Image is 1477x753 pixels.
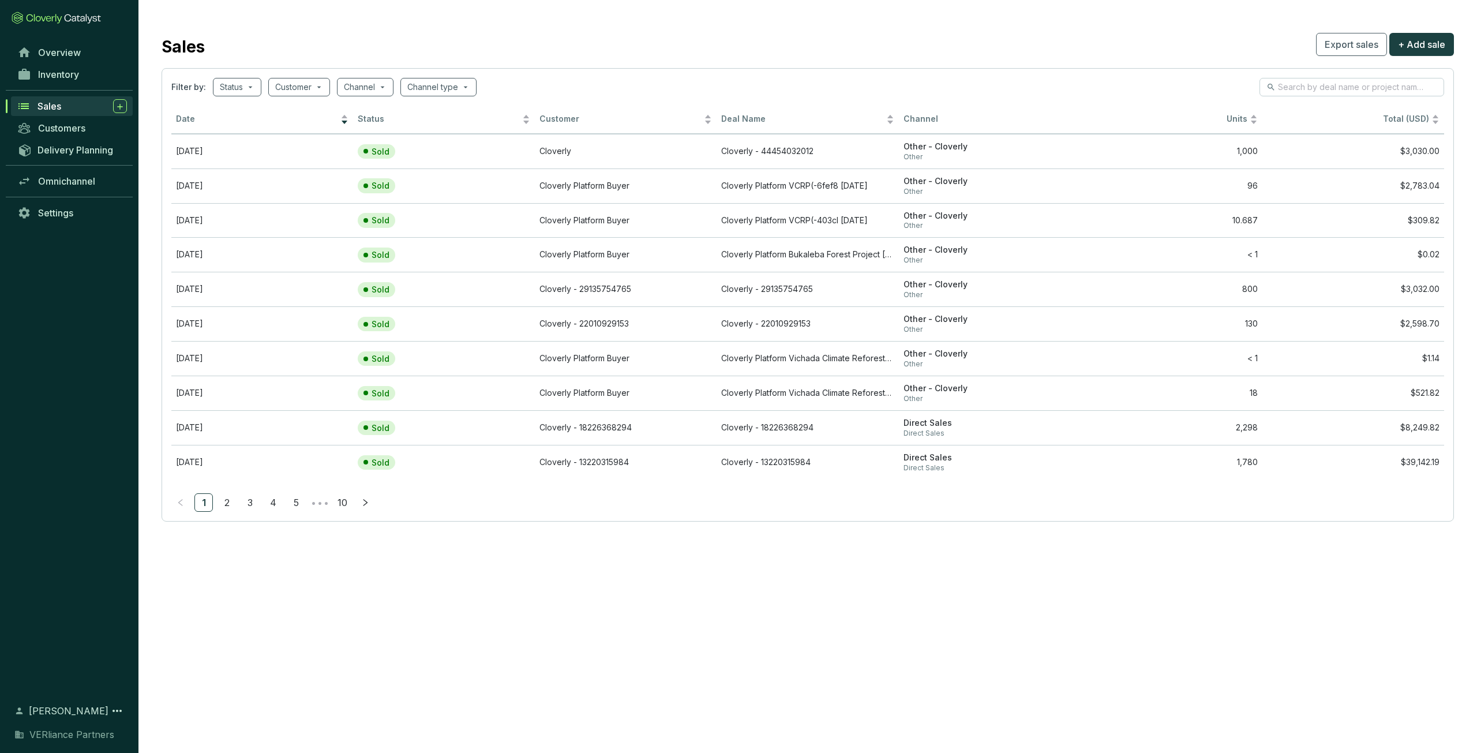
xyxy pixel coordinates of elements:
span: Other - Cloverly [904,349,1076,359]
td: Cloverly - 22010929153 [717,306,898,341]
td: Dec 11 2024 [171,272,353,306]
td: Cloverly - 29135754765 [717,272,898,306]
p: Sold [372,215,389,226]
td: $8,249.82 [1262,410,1444,445]
span: Customers [38,122,85,134]
td: $1.14 [1262,341,1444,376]
span: [PERSON_NAME] [29,704,108,718]
p: Sold [372,181,389,191]
p: Sold [372,354,389,364]
span: Omnichannel [38,175,95,187]
li: 3 [241,493,259,512]
p: Sold [372,458,389,468]
span: Other - Cloverly [904,279,1076,290]
a: 2 [218,494,235,511]
span: Other - Cloverly [904,383,1076,394]
span: Other - Cloverly [904,176,1076,187]
span: Export sales [1325,38,1378,51]
span: ••• [310,493,328,512]
td: $39,142.19 [1262,445,1444,479]
span: + Add sale [1398,38,1445,51]
td: $3,032.00 [1262,272,1444,306]
span: Status [358,114,520,125]
th: Customer [535,106,717,134]
td: 800 [1081,272,1262,306]
span: left [177,499,185,507]
td: Cloverly - 18226368294 [535,410,717,445]
td: Cloverly Platform Buyer [535,341,717,376]
li: 1 [194,493,213,512]
a: Customers [12,118,133,138]
p: Sold [372,284,389,295]
th: Date [171,106,353,134]
a: 1 [195,494,212,511]
span: Other [904,359,1076,369]
td: Feb 19 2025 [171,203,353,238]
h2: Sales [162,35,205,59]
span: Other [904,187,1076,196]
p: Sold [372,319,389,329]
a: 4 [264,494,282,511]
th: Deal Name [717,106,898,134]
li: 2 [218,493,236,512]
td: $2,783.04 [1262,168,1444,203]
td: Aug 30 2024 [171,445,353,479]
span: Direct Sales [904,418,1076,429]
p: Sold [372,423,389,433]
td: Cloverly - 44454032012 [717,134,898,168]
span: Direct Sales [904,452,1076,463]
span: Date [176,114,338,125]
span: Other [904,221,1076,230]
td: Dec 16 2024 [171,237,353,272]
td: Cloverly - 13220315984 [535,445,717,479]
span: Other [904,256,1076,265]
td: Cloverly Platform VCRP(-403cl Feb 20 [717,203,898,238]
td: 1,780 [1081,445,1262,479]
td: 1,000 [1081,134,1262,168]
th: Status [353,106,535,134]
span: Other - Cloverly [904,141,1076,152]
button: Export sales [1316,33,1387,56]
td: Cloverly Platform Buyer [535,237,717,272]
button: left [171,493,190,512]
td: Cloverly Platform Buyer [535,203,717,238]
td: Cloverly - 29135754765 [535,272,717,306]
a: Settings [12,203,133,223]
td: 10.687 [1081,203,1262,238]
a: Sales [11,96,133,116]
span: Units [1085,114,1247,125]
span: Sales [38,100,61,112]
span: Delivery Planning [38,144,113,156]
td: 2,298 [1081,410,1262,445]
td: Sep 24 2025 [171,134,353,168]
a: 10 [333,494,351,511]
a: Omnichannel [12,171,133,191]
td: Cloverly Platform Bukaleba Forest Project Dec 17 [717,237,898,272]
td: Cloverly Platform VCRP(-6fef8 May 27 [717,168,898,203]
span: right [361,499,369,507]
span: Inventory [38,69,79,80]
td: < 1 [1081,341,1262,376]
a: Inventory [12,65,133,84]
li: Next Page [356,493,374,512]
span: Settings [38,207,73,219]
p: Sold [372,250,389,260]
li: 5 [287,493,305,512]
button: right [356,493,374,512]
td: Cloverly [535,134,717,168]
td: Sep 24 2024 [171,410,353,445]
td: May 27 2025 [171,168,353,203]
li: Previous Page [171,493,190,512]
span: Direct Sales [904,463,1076,473]
li: 4 [264,493,282,512]
span: VERliance Partners [29,728,114,741]
td: Cloverly Platform Vichada Climate Reforestation Project (PAZ) Oct 29 [717,341,898,376]
span: Other - Cloverly [904,245,1076,256]
td: Cloverly Platform Buyer [535,376,717,410]
td: 130 [1081,306,1262,341]
a: 5 [287,494,305,511]
td: $3,030.00 [1262,134,1444,168]
li: 10 [333,493,351,512]
span: Deal Name [721,114,883,125]
span: Overview [38,47,81,58]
